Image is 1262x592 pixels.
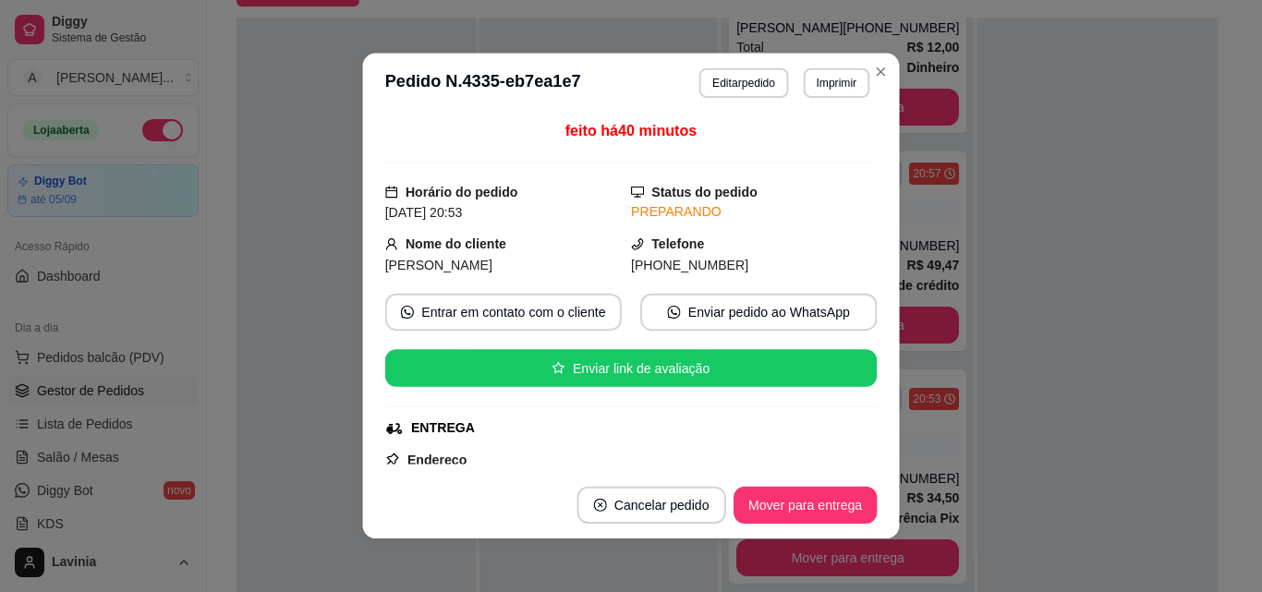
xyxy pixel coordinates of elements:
button: Editarpedido [699,68,788,98]
button: Close [866,57,895,87]
span: close-circle [593,499,606,512]
strong: Telefone [651,236,704,251]
h3: Pedido N. 4335-eb7ea1e7 [385,68,581,98]
span: calendar [385,186,398,199]
button: close-circleCancelar pedido [576,487,725,524]
button: Mover para entrega [734,487,878,524]
strong: Endereço [407,453,467,467]
span: [PHONE_NUMBER] [631,258,748,272]
span: pushpin [385,452,400,466]
span: star [552,362,565,375]
span: user [385,237,398,250]
span: feito há 40 minutos [565,123,698,139]
button: whats-appEnviar pedido ao WhatsApp [640,294,877,331]
strong: Nome do cliente [406,236,506,251]
div: PREPARANDO [631,202,877,222]
span: whats-app [401,306,414,319]
strong: Horário do pedido [406,185,518,199]
span: [DATE] 20:53 [385,205,463,220]
span: phone [631,237,644,250]
strong: Status do pedido [651,185,758,199]
button: starEnviar link de avaliação [385,350,878,387]
span: [PERSON_NAME] [385,258,492,272]
button: whats-appEntrar em contato com o cliente [385,294,622,331]
button: Imprimir [803,68,869,98]
span: desktop [631,186,644,199]
span: whats-app [668,306,681,319]
div: ENTREGA [411,418,475,438]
